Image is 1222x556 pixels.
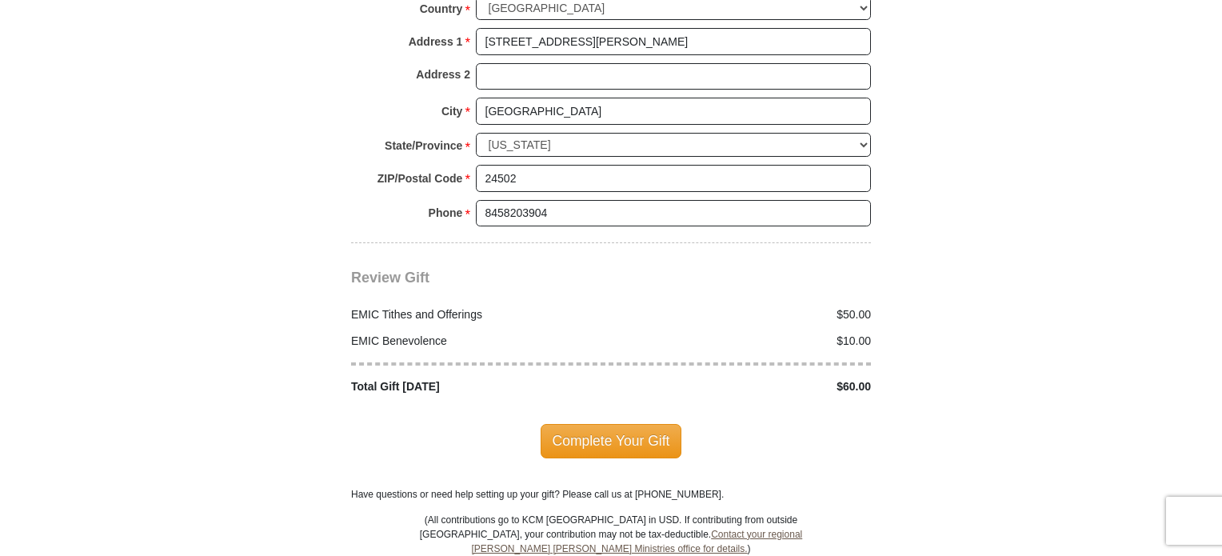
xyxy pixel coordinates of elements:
[343,378,612,395] div: Total Gift [DATE]
[611,378,880,395] div: $60.00
[351,270,429,286] span: Review Gift
[343,306,612,323] div: EMIC Tithes and Offerings
[351,487,871,502] p: Have questions or need help setting up your gift? Please call us at [PHONE_NUMBER].
[409,30,463,53] strong: Address 1
[541,424,682,458] span: Complete Your Gift
[343,333,612,350] div: EMIC Benevolence
[429,202,463,224] strong: Phone
[611,333,880,350] div: $10.00
[385,134,462,157] strong: State/Province
[416,63,470,86] strong: Address 2
[611,306,880,323] div: $50.00
[471,529,802,554] a: Contact your regional [PERSON_NAME] [PERSON_NAME] Ministries office for details.
[377,167,463,190] strong: ZIP/Postal Code
[441,100,462,122] strong: City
